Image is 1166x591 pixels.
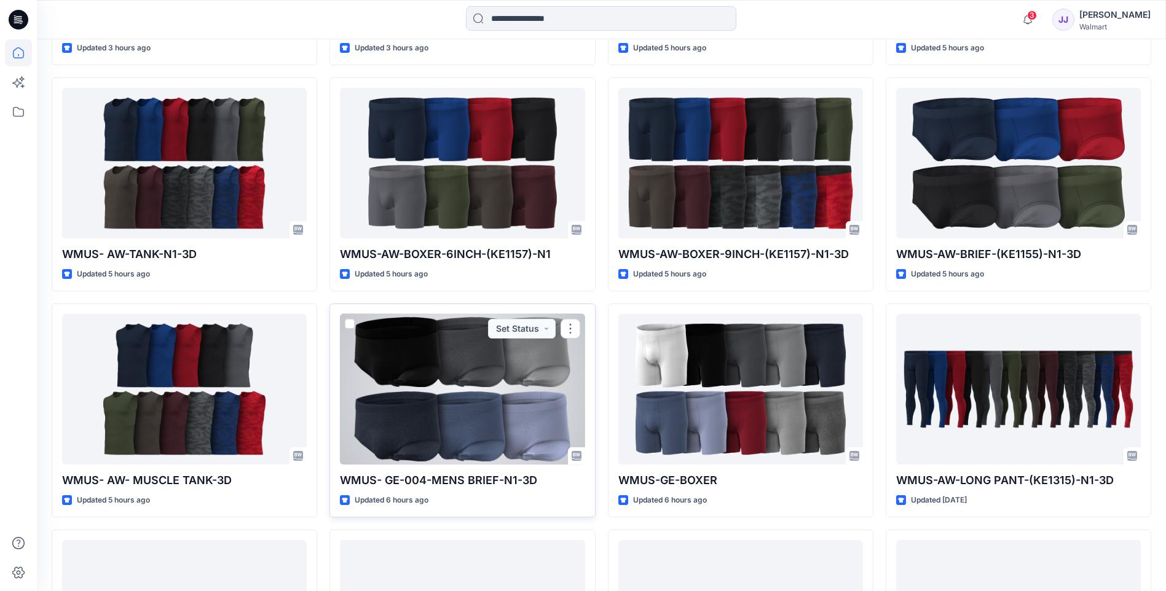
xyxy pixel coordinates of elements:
[340,314,585,464] a: WMUS- GE-004-MENS BRIEF-N1-3D
[633,268,706,281] p: Updated 5 hours ago
[77,268,150,281] p: Updated 5 hours ago
[896,314,1141,464] a: WMUS-AW-LONG PANT-(KE1315)-N1-3D
[77,494,150,507] p: Updated 5 hours ago
[633,494,707,507] p: Updated 6 hours ago
[618,472,863,489] p: WMUS-GE-BOXER
[896,88,1141,238] a: WMUS-AW-BRIEF-(KE1155)-N1-3D
[1079,22,1151,31] div: Walmart
[340,88,585,238] a: WMUS-AW-BOXER-6INCH-(KE1157)-N1
[911,494,967,507] p: Updated [DATE]
[355,494,428,507] p: Updated 6 hours ago
[340,246,585,263] p: WMUS-AW-BOXER-6INCH-(KE1157)-N1
[1052,9,1074,31] div: JJ
[62,472,307,489] p: WMUS- AW- MUSCLE TANK-3D
[62,314,307,464] a: WMUS- AW- MUSCLE TANK-3D
[62,88,307,238] a: WMUS- AW-TANK-N1-3D
[62,246,307,263] p: WMUS- AW-TANK-N1-3D
[618,246,863,263] p: WMUS-AW-BOXER-9INCH-(KE1157)-N1-3D
[340,472,585,489] p: WMUS- GE-004-MENS BRIEF-N1-3D
[77,42,151,55] p: Updated 3 hours ago
[911,268,984,281] p: Updated 5 hours ago
[355,268,428,281] p: Updated 5 hours ago
[618,314,863,464] a: WMUS-GE-BOXER
[896,246,1141,263] p: WMUS-AW-BRIEF-(KE1155)-N1-3D
[355,42,428,55] p: Updated 3 hours ago
[896,472,1141,489] p: WMUS-AW-LONG PANT-(KE1315)-N1-3D
[618,88,863,238] a: WMUS-AW-BOXER-9INCH-(KE1157)-N1-3D
[1079,7,1151,22] div: [PERSON_NAME]
[911,42,984,55] p: Updated 5 hours ago
[1027,10,1037,20] span: 3
[633,42,706,55] p: Updated 5 hours ago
